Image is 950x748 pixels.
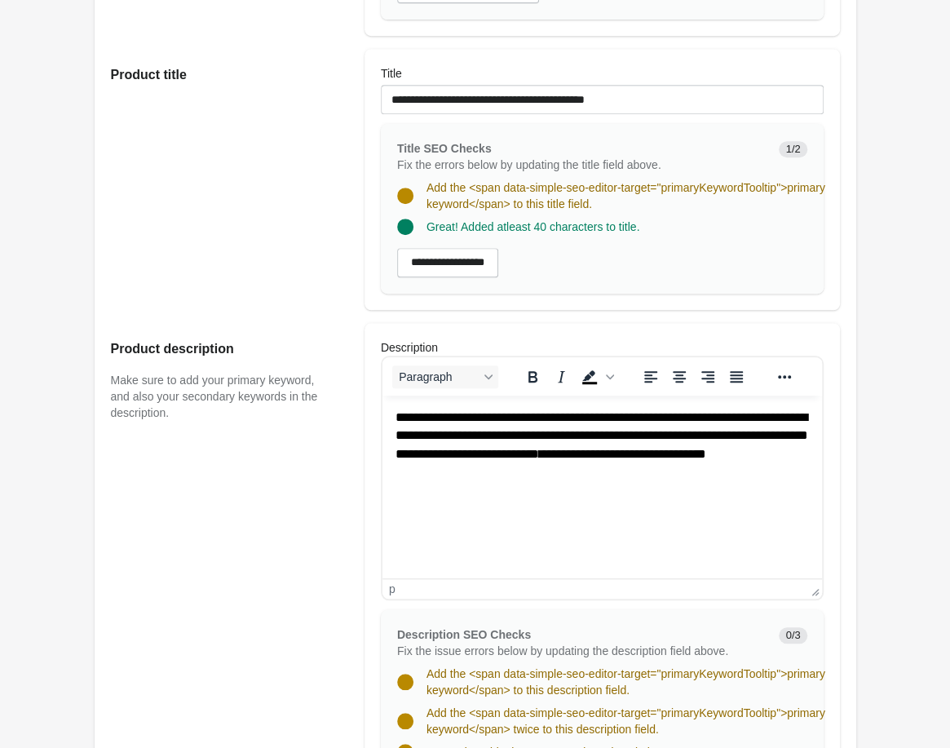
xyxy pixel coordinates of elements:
button: Justify [722,365,750,388]
div: Press the Up and Down arrow keys to resize the editor. [805,579,822,599]
div: p [389,582,395,595]
h2: Product title [111,65,332,85]
div: Background color [576,365,616,388]
button: Align right [694,365,722,388]
span: Paragraph [399,370,479,383]
span: 1/2 [779,141,806,157]
p: Make sure to add your primary keyword, and also your secondary keywords in the description. [111,372,332,421]
button: Align left [637,365,665,388]
button: Reveal or hide additional toolbar items [771,365,798,388]
span: Add the <span data-simple-seo-editor-target="primaryKeywordTooltip">primary keyword</span> to thi... [426,181,825,210]
span: Add the <span data-simple-seo-editor-target="primaryKeywordTooltip">primary keyword</span> twice ... [426,706,825,736]
span: Add the <span data-simple-seo-editor-target="primaryKeywordTooltip">primary keyword</span> to thi... [426,667,825,697]
button: Italic [547,365,575,388]
button: Align center [665,365,693,388]
span: Description SEO Checks [397,628,531,641]
h2: Product description [111,339,332,359]
button: Bold [519,365,546,388]
span: 0/3 [779,627,806,644]
span: Title SEO Checks [397,142,492,155]
iframe: Rich Text Area [382,396,822,578]
p: Fix the errors below by updating the title field above. [397,157,767,173]
label: Title [381,65,402,82]
p: Fix the issue errors below by updating the description field above. [397,643,767,659]
button: Blocks [392,365,498,388]
span: Great! Added atleast 40 characters to title. [426,220,639,233]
